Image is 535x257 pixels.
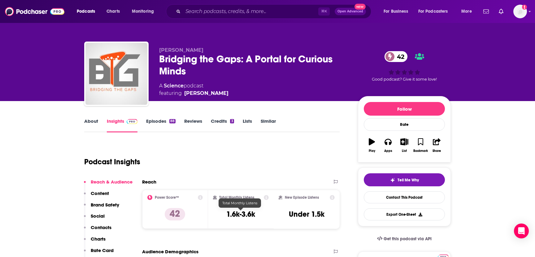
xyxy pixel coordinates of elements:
[102,7,124,16] a: Charts
[364,134,380,157] button: Play
[380,134,396,157] button: Apps
[84,118,98,132] a: About
[461,7,472,16] span: More
[289,210,324,219] h3: Under 1.5k
[372,231,437,246] a: Get this podcast via API
[155,195,179,200] h2: Power Score™
[318,7,330,16] span: ⌘ K
[230,119,234,123] div: 3
[226,210,255,219] h3: 1.6k-3.6k
[222,201,257,205] span: Total Monthly Listens
[337,10,363,13] span: Open Advanced
[369,149,375,153] div: Play
[219,195,254,200] h2: Total Monthly Listens
[413,149,428,153] div: Bookmark
[164,83,184,89] a: Science
[127,119,137,124] img: Podchaser Pro
[384,236,432,241] span: Get this podcast via API
[211,118,234,132] a: Credits3
[142,249,198,255] h2: Audience Demographics
[364,118,445,131] div: Rate
[183,7,318,16] input: Search podcasts, credits, & more...
[379,7,416,16] button: open menu
[390,178,395,183] img: tell me why sparkle
[84,202,119,213] button: Brand Safety
[418,7,448,16] span: For Podcasters
[77,7,95,16] span: Podcasts
[91,236,106,242] p: Charts
[372,77,437,82] span: Good podcast? Give it some love!
[364,173,445,186] button: tell me why sparkleTell Me Why
[91,190,109,196] p: Content
[184,118,202,132] a: Reviews
[132,7,154,16] span: Monitoring
[457,7,480,16] button: open menu
[146,118,176,132] a: Episodes88
[91,202,119,208] p: Brand Safety
[522,5,527,10] svg: Add a profile image
[496,6,506,17] a: Show notifications dropdown
[84,179,133,190] button: Reach & Audience
[91,179,133,185] p: Reach & Audience
[84,157,140,166] h1: Podcast Insights
[91,224,111,230] p: Contacts
[159,90,228,97] span: featuring
[364,191,445,203] a: Contact This Podcast
[354,4,366,10] span: New
[385,51,407,62] a: 42
[165,208,185,220] p: 42
[84,190,109,202] button: Content
[91,213,105,219] p: Social
[169,119,176,123] div: 88
[91,247,114,253] p: Rate Card
[84,236,106,247] button: Charts
[384,7,408,16] span: For Business
[412,134,428,157] button: Bookmark
[481,6,491,17] a: Show notifications dropdown
[513,5,527,18] button: Show profile menu
[84,213,105,224] button: Social
[285,195,319,200] h2: New Episode Listens
[243,118,252,132] a: Lists
[335,8,366,15] button: Open AdvancedNew
[414,7,457,16] button: open menu
[72,7,103,16] button: open menu
[184,90,228,97] a: Waseem Akhtar
[107,118,137,132] a: InsightsPodchaser Pro
[384,149,392,153] div: Apps
[398,178,419,183] span: Tell Me Why
[429,134,445,157] button: Share
[142,179,156,185] h2: Reach
[433,149,441,153] div: Share
[261,118,276,132] a: Similar
[85,43,147,105] img: Bridging the Gaps: A Portal for Curious Minds
[5,6,64,17] img: Podchaser - Follow, Share and Rate Podcasts
[159,82,228,97] div: A podcast
[514,224,529,238] div: Open Intercom Messenger
[364,208,445,220] button: Export One-Sheet
[84,224,111,236] button: Contacts
[402,149,407,153] div: List
[159,47,203,53] span: [PERSON_NAME]
[513,5,527,18] img: User Profile
[128,7,162,16] button: open menu
[107,7,120,16] span: Charts
[172,4,377,19] div: Search podcasts, credits, & more...
[396,134,412,157] button: List
[391,51,407,62] span: 42
[513,5,527,18] span: Logged in as jenc9678
[364,102,445,116] button: Follow
[358,47,451,86] div: 42Good podcast? Give it some love!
